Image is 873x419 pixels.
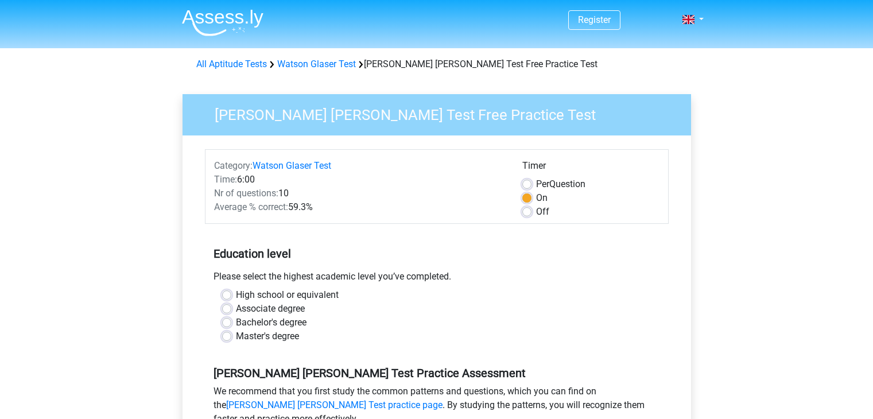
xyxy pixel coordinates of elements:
[214,160,253,171] span: Category:
[236,302,305,316] label: Associate degree
[214,188,278,199] span: Nr of questions:
[226,399,443,410] a: [PERSON_NAME] [PERSON_NAME] Test practice page
[205,270,669,288] div: Please select the highest academic level you’ve completed.
[236,329,299,343] label: Master's degree
[236,288,339,302] label: High school or equivalent
[205,187,514,200] div: 10
[536,191,548,205] label: On
[214,242,660,265] h5: Education level
[205,173,514,187] div: 6:00
[205,200,514,214] div: 59.3%
[578,14,611,25] a: Register
[214,366,660,380] h5: [PERSON_NAME] [PERSON_NAME] Test Practice Assessment
[277,59,356,69] a: Watson Glaser Test
[522,159,659,177] div: Timer
[236,316,306,329] label: Bachelor's degree
[214,201,288,212] span: Average % correct:
[214,174,237,185] span: Time:
[182,9,263,36] img: Assessly
[536,205,549,219] label: Off
[196,59,267,69] a: All Aptitude Tests
[201,102,682,124] h3: [PERSON_NAME] [PERSON_NAME] Test Free Practice Test
[253,160,331,171] a: Watson Glaser Test
[536,179,549,189] span: Per
[192,57,682,71] div: [PERSON_NAME] [PERSON_NAME] Test Free Practice Test
[536,177,585,191] label: Question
